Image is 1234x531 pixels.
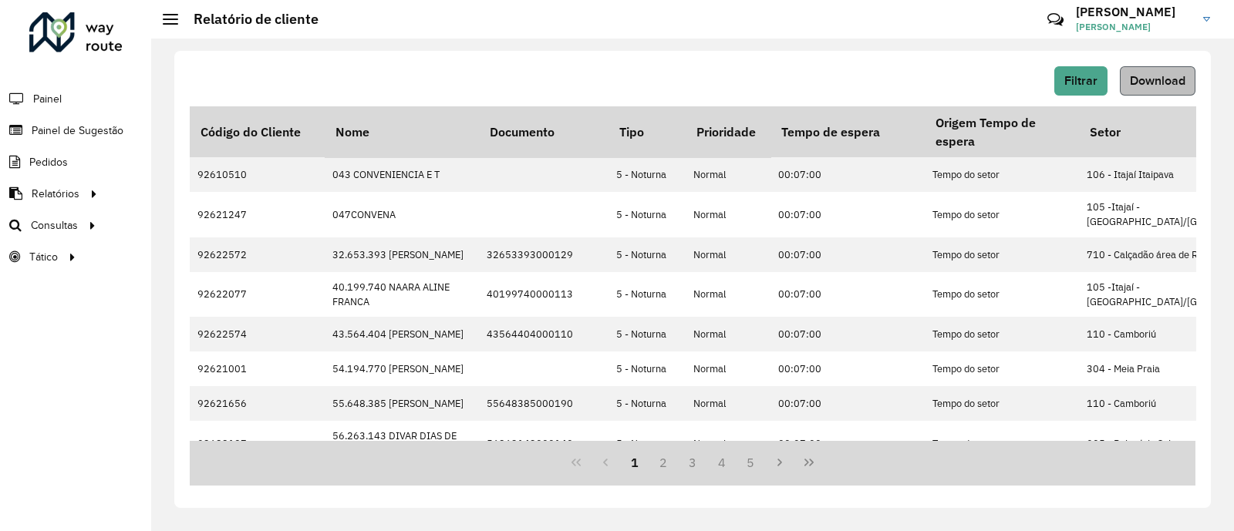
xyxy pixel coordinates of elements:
[32,123,123,139] span: Painel de Sugestão
[479,237,609,272] td: 32653393000129
[325,272,479,317] td: 40.199.740 NAARA ALINE FRANCA
[686,272,770,317] td: Normal
[649,448,678,477] button: 2
[925,157,1079,192] td: Tempo do setor
[620,448,649,477] button: 1
[479,317,609,351] td: 43564404000110
[686,157,770,192] td: Normal
[770,157,925,192] td: 00:07:00
[686,421,770,465] td: Normal
[925,317,1079,351] td: Tempo do setor
[925,272,1079,317] td: Tempo do setor
[686,351,770,386] td: Normal
[1076,5,1192,19] h3: [PERSON_NAME]
[1039,3,1072,36] a: Contato Rápido
[479,272,609,317] td: 40199740000113
[325,351,479,386] td: 54.194.770 [PERSON_NAME]
[686,106,770,157] th: Prioridade
[925,106,1079,157] th: Origem Tempo de espera
[609,192,686,237] td: 5 - Noturna
[1064,74,1097,87] span: Filtrar
[190,157,325,192] td: 92610510
[479,106,609,157] th: Documento
[190,386,325,421] td: 92621656
[686,237,770,272] td: Normal
[925,192,1079,237] td: Tempo do setor
[794,448,824,477] button: Last Page
[609,272,686,317] td: 5 - Noturna
[737,448,766,477] button: 5
[190,317,325,351] td: 92622574
[686,386,770,421] td: Normal
[32,186,79,202] span: Relatórios
[707,448,737,477] button: 4
[190,237,325,272] td: 92622572
[770,106,925,157] th: Tempo de espera
[925,421,1079,465] td: Tempo do setor
[770,386,925,421] td: 00:07:00
[609,386,686,421] td: 5 - Noturna
[1076,20,1192,34] span: [PERSON_NAME]
[190,192,325,237] td: 92621247
[1120,66,1195,96] button: Download
[325,237,479,272] td: 32.653.393 [PERSON_NAME]
[765,448,794,477] button: Next Page
[479,386,609,421] td: 55648385000190
[178,11,319,28] h2: Relatório de cliente
[770,192,925,237] td: 00:07:00
[770,421,925,465] td: 00:07:00
[29,154,68,170] span: Pedidos
[33,91,62,107] span: Painel
[925,237,1079,272] td: Tempo do setor
[479,421,609,465] td: 56263143000140
[29,249,58,265] span: Tático
[678,448,707,477] button: 3
[190,106,325,157] th: Código do Cliente
[325,192,479,237] td: 047CONVENA
[609,351,686,386] td: 5 - Noturna
[190,421,325,465] td: 92622187
[325,106,479,157] th: Nome
[925,386,1079,421] td: Tempo do setor
[686,192,770,237] td: Normal
[609,157,686,192] td: 5 - Noturna
[925,351,1079,386] td: Tempo do setor
[686,317,770,351] td: Normal
[190,272,325,317] td: 92622077
[1130,74,1185,87] span: Download
[325,421,479,465] td: 56.263.143 DIVAR DIAS DE ASSUNCAO JUNIOR
[609,237,686,272] td: 5 - Noturna
[325,157,479,192] td: 043 CONVENIENCIA E T
[770,272,925,317] td: 00:07:00
[1054,66,1108,96] button: Filtrar
[325,317,479,351] td: 43.564.404 [PERSON_NAME]
[770,317,925,351] td: 00:07:00
[609,317,686,351] td: 5 - Noturna
[770,351,925,386] td: 00:07:00
[609,421,686,465] td: 5 - Noturna
[609,106,686,157] th: Tipo
[190,351,325,386] td: 92621001
[31,217,78,234] span: Consultas
[325,386,479,421] td: 55.648.385 [PERSON_NAME]
[770,237,925,272] td: 00:07:00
